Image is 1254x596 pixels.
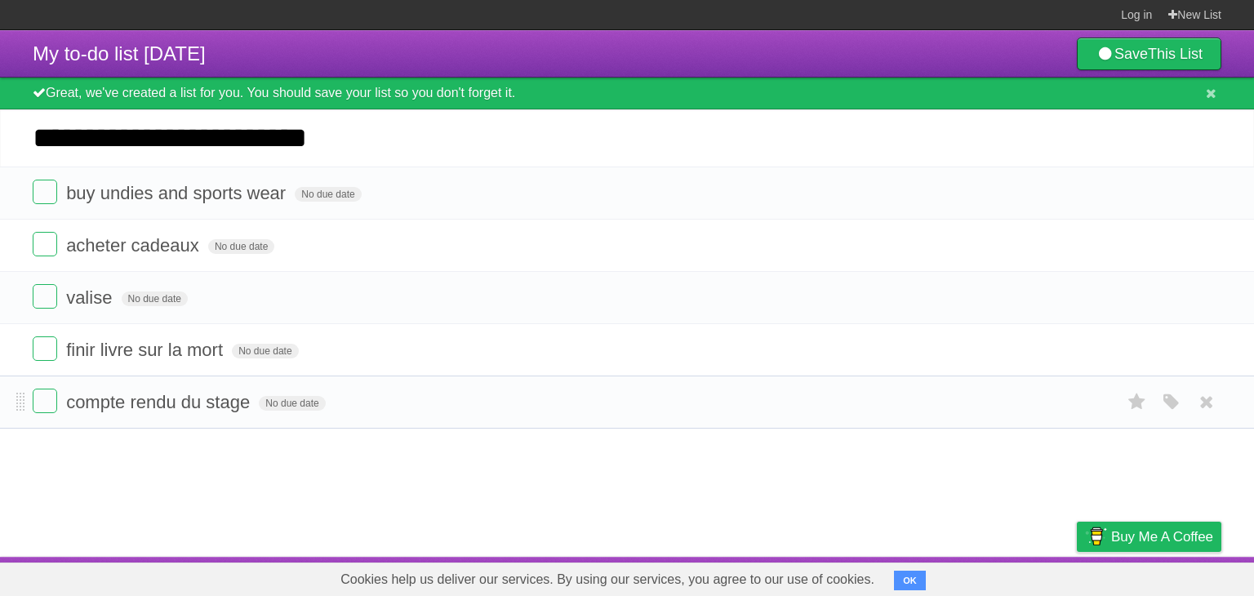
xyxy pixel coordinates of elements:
label: Star task [1122,389,1153,416]
span: No due date [259,396,325,411]
span: No due date [122,291,188,306]
a: Suggest a feature [1118,561,1221,592]
span: Cookies help us deliver our services. By using our services, you agree to our use of cookies. [324,563,891,596]
label: Done [33,232,57,256]
span: No due date [232,344,298,358]
button: OK [894,571,926,590]
span: Buy me a coffee [1111,523,1213,551]
a: Buy me a coffee [1077,522,1221,552]
a: SaveThis List [1077,38,1221,70]
label: Done [33,180,57,204]
span: No due date [295,187,361,202]
span: No due date [208,239,274,254]
label: Done [33,336,57,361]
label: Done [33,389,57,413]
span: finir livre sur la mort [66,340,227,360]
label: Done [33,284,57,309]
span: acheter cadeaux [66,235,203,256]
span: My to-do list [DATE] [33,42,206,64]
a: Developers [914,561,980,592]
img: Buy me a coffee [1085,523,1107,550]
a: About [860,561,894,592]
a: Privacy [1056,561,1098,592]
span: buy undies and sports wear [66,183,290,203]
b: This List [1148,46,1203,62]
a: Terms [1000,561,1036,592]
span: compte rendu du stage [66,392,254,412]
span: valise [66,287,116,308]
